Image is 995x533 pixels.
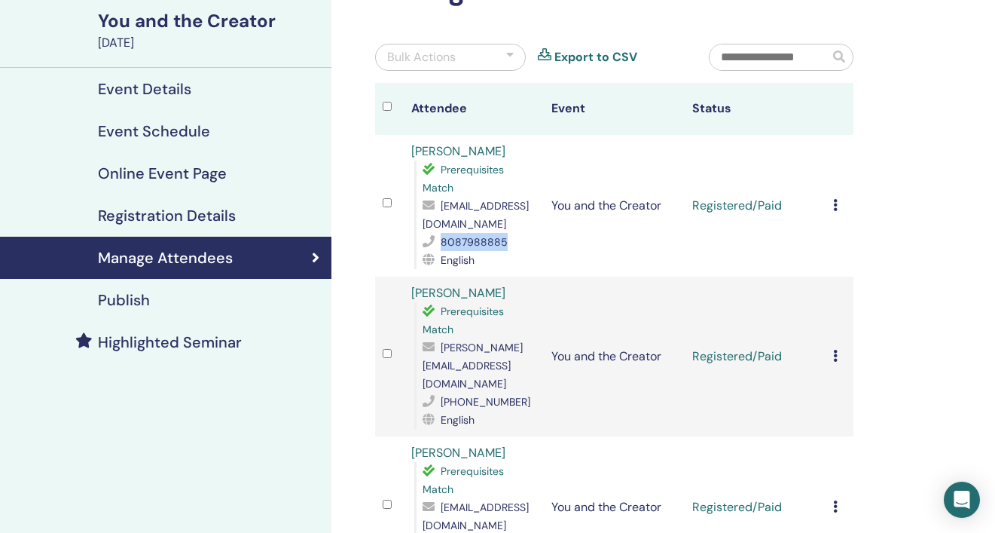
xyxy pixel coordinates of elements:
[98,291,150,309] h4: Publish
[98,164,227,182] h4: Online Event Page
[423,305,504,336] span: Prerequisites Match
[98,249,233,267] h4: Manage Attendees
[685,83,826,135] th: Status
[98,8,322,34] div: You and the Creator
[544,83,685,135] th: Event
[411,285,505,301] a: [PERSON_NAME]
[411,143,505,159] a: [PERSON_NAME]
[98,80,191,98] h4: Event Details
[411,445,505,461] a: [PERSON_NAME]
[423,341,523,391] span: [PERSON_NAME][EMAIL_ADDRESS][DOMAIN_NAME]
[423,199,529,231] span: [EMAIL_ADDRESS][DOMAIN_NAME]
[98,122,210,140] h4: Event Schedule
[98,34,322,52] div: [DATE]
[441,253,475,267] span: English
[423,464,504,496] span: Prerequisites Match
[98,333,242,351] h4: Highlighted Seminar
[441,395,530,409] span: [PHONE_NUMBER]
[441,235,508,249] span: 8087988885
[544,277,685,437] td: You and the Creator
[98,207,236,225] h4: Registration Details
[441,413,475,427] span: English
[544,135,685,277] td: You and the Creator
[89,8,331,52] a: You and the Creator[DATE]
[387,48,456,66] div: Bulk Actions
[554,48,637,66] a: Export to CSV
[404,83,545,135] th: Attendee
[423,501,529,532] span: [EMAIL_ADDRESS][DOMAIN_NAME]
[944,482,980,518] div: Open Intercom Messenger
[423,163,504,195] span: Prerequisites Match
